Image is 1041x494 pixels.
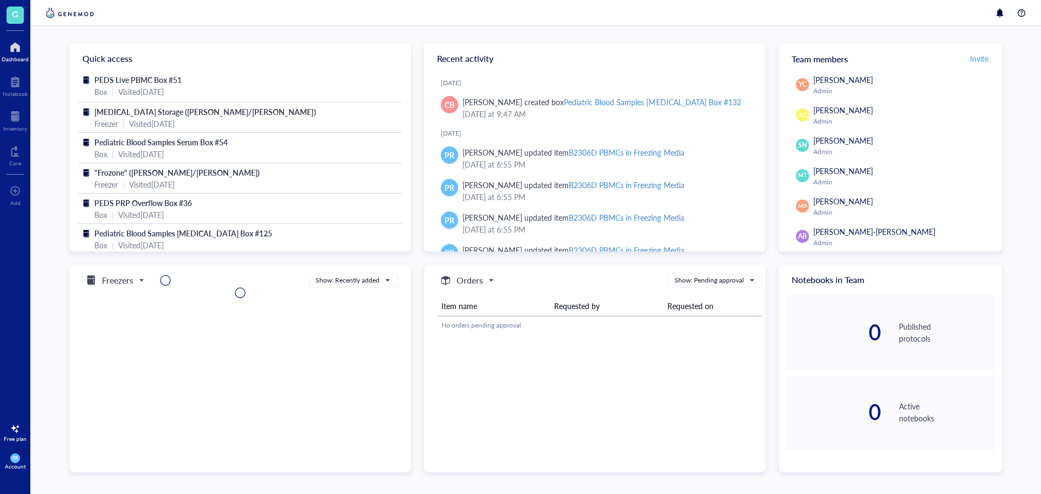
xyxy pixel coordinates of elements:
[663,296,762,316] th: Requested on
[10,200,21,206] div: Add
[457,274,483,287] h5: Orders
[118,86,164,98] div: Visited [DATE]
[441,320,758,330] div: No orders pending approval
[564,97,741,107] div: Pediatric Blood Samples [MEDICAL_DATA] Box #132
[129,118,175,130] div: Visited [DATE]
[462,158,748,170] div: [DATE] at 6:55 PM
[94,167,260,178] span: "Frozone" ([PERSON_NAME]/[PERSON_NAME])
[779,43,1002,74] div: Team members
[94,74,182,85] span: PEDS Live PBMC Box #51
[433,207,757,240] a: PR[PERSON_NAME] updated itemB2306D PBMCs in Freezing Media[DATE] at 6:55 PM
[3,73,28,97] a: Notebook
[813,165,873,176] span: [PERSON_NAME]
[798,140,807,150] span: SN
[9,160,21,166] div: Core
[9,143,21,166] a: Core
[94,148,107,160] div: Box
[813,105,873,116] span: [PERSON_NAME]
[102,274,133,287] h5: Freezers
[5,463,26,470] div: Account
[441,79,757,87] div: [DATE]
[94,137,228,147] span: Pediatric Blood Samples Serum Box #54
[129,178,175,190] div: Visited [DATE]
[813,178,991,187] div: Admin
[69,43,411,74] div: Quick access
[112,148,114,160] div: |
[433,175,757,207] a: PR[PERSON_NAME] updated itemB2306D PBMCs in Freezing Media[DATE] at 6:55 PM
[569,212,684,223] div: B2306D PBMCs in Freezing Media
[3,108,27,132] a: Inventory
[785,401,882,423] div: 0
[462,191,748,203] div: [DATE] at 6:55 PM
[4,435,27,442] div: Free plan
[970,53,988,64] span: Invite
[445,149,454,161] span: PR
[3,91,28,97] div: Notebook
[813,117,991,126] div: Admin
[462,223,748,235] div: [DATE] at 6:55 PM
[779,265,1002,295] div: Notebooks in Team
[441,129,757,138] div: [DATE]
[462,179,684,191] div: [PERSON_NAME] updated item
[3,125,27,132] div: Inventory
[799,80,807,89] span: YC
[437,296,550,316] th: Item name
[424,43,766,74] div: Recent activity
[462,146,684,158] div: [PERSON_NAME] updated item
[123,118,125,130] div: |
[94,228,272,239] span: Pediatric Blood Samples [MEDICAL_DATA] Box #125
[445,99,454,111] span: CB
[813,196,873,207] span: [PERSON_NAME]
[462,211,684,223] div: [PERSON_NAME] updated item
[112,239,114,251] div: |
[43,7,97,20] img: genemod-logo
[123,178,125,190] div: |
[433,92,757,124] a: CB[PERSON_NAME] created boxPediatric Blood Samples [MEDICAL_DATA] Box #132[DATE] at 9:47 AM
[94,106,316,117] span: [MEDICAL_DATA] Storage ([PERSON_NAME]/[PERSON_NAME])
[94,178,118,190] div: Freezer
[813,226,935,237] span: [PERSON_NAME]-[PERSON_NAME]
[12,7,18,21] span: G
[316,275,380,285] div: Show: Recently added
[94,209,107,221] div: Box
[12,455,18,461] span: PR
[433,142,757,175] a: PR[PERSON_NAME] updated itemB2306D PBMCs in Freezing Media[DATE] at 6:55 PM
[899,320,995,344] div: Published protocols
[94,197,192,208] span: PEDS PRP Overflow Box #36
[118,239,164,251] div: Visited [DATE]
[813,135,873,146] span: [PERSON_NAME]
[813,239,991,247] div: Admin
[813,208,991,217] div: Admin
[798,171,806,179] span: MT
[94,118,118,130] div: Freezer
[798,111,807,120] span: AG
[462,108,748,120] div: [DATE] at 9:47 AM
[798,232,807,241] span: AB
[785,322,882,343] div: 0
[969,50,989,67] button: Invite
[2,39,29,62] a: Dashboard
[813,74,873,85] span: [PERSON_NAME]
[112,209,114,221] div: |
[445,214,454,226] span: PR
[445,182,454,194] span: PR
[569,179,684,190] div: B2306D PBMCs in Freezing Media
[118,148,164,160] div: Visited [DATE]
[798,202,807,210] span: MD
[94,86,107,98] div: Box
[112,86,114,98] div: |
[118,209,164,221] div: Visited [DATE]
[462,96,741,108] div: [PERSON_NAME] created box
[899,400,995,424] div: Active notebooks
[674,275,744,285] div: Show: Pending approval
[813,87,991,95] div: Admin
[2,56,29,62] div: Dashboard
[94,239,107,251] div: Box
[813,147,991,156] div: Admin
[550,296,663,316] th: Requested by
[569,147,684,158] div: B2306D PBMCs in Freezing Media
